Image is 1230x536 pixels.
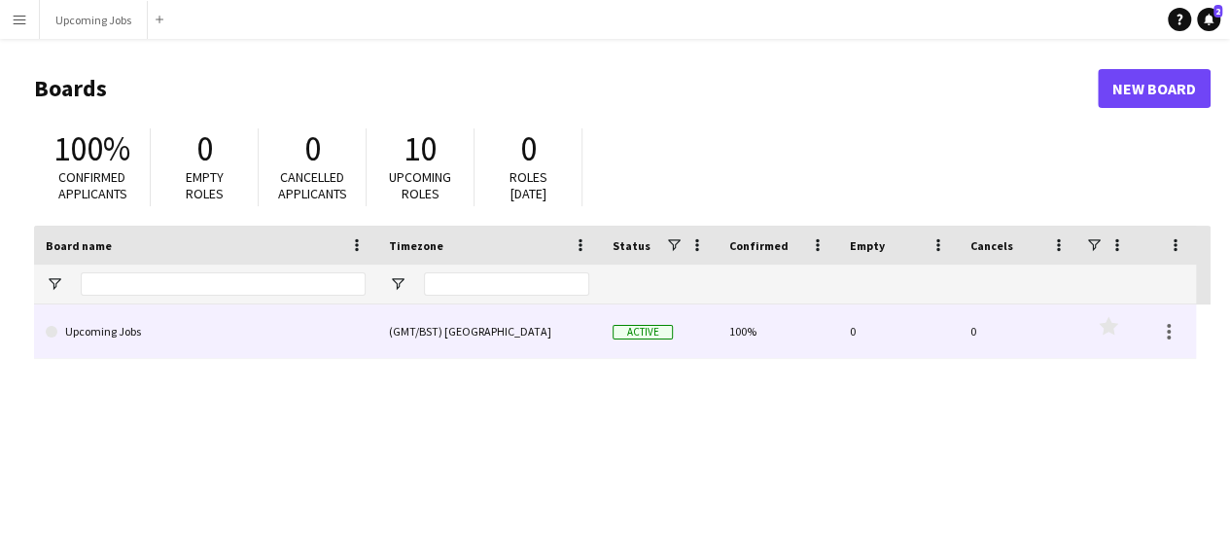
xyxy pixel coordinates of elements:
button: Open Filter Menu [389,275,406,293]
span: Cancelled applicants [278,168,347,202]
span: Cancels [970,238,1013,253]
span: Roles [DATE] [510,168,547,202]
span: Active [613,325,673,339]
button: Upcoming Jobs [40,1,148,39]
span: Empty [850,238,885,253]
a: 2 [1197,8,1220,31]
span: 0 [196,127,213,170]
h1: Boards [34,74,1098,103]
input: Board name Filter Input [81,272,366,296]
span: Board name [46,238,112,253]
a: New Board [1098,69,1211,108]
span: Upcoming roles [389,168,451,202]
div: 0 [838,304,959,358]
span: 0 [520,127,537,170]
span: 0 [304,127,321,170]
input: Timezone Filter Input [424,272,589,296]
div: 0 [959,304,1079,358]
span: 100% [53,127,130,170]
a: Upcoming Jobs [46,304,366,359]
button: Open Filter Menu [46,275,63,293]
span: Timezone [389,238,443,253]
span: Status [613,238,650,253]
span: Empty roles [186,168,224,202]
div: 100% [718,304,838,358]
span: Confirmed [729,238,789,253]
div: (GMT/BST) [GEOGRAPHIC_DATA] [377,304,601,358]
span: Confirmed applicants [58,168,127,202]
span: 10 [404,127,437,170]
span: 2 [1213,5,1222,18]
